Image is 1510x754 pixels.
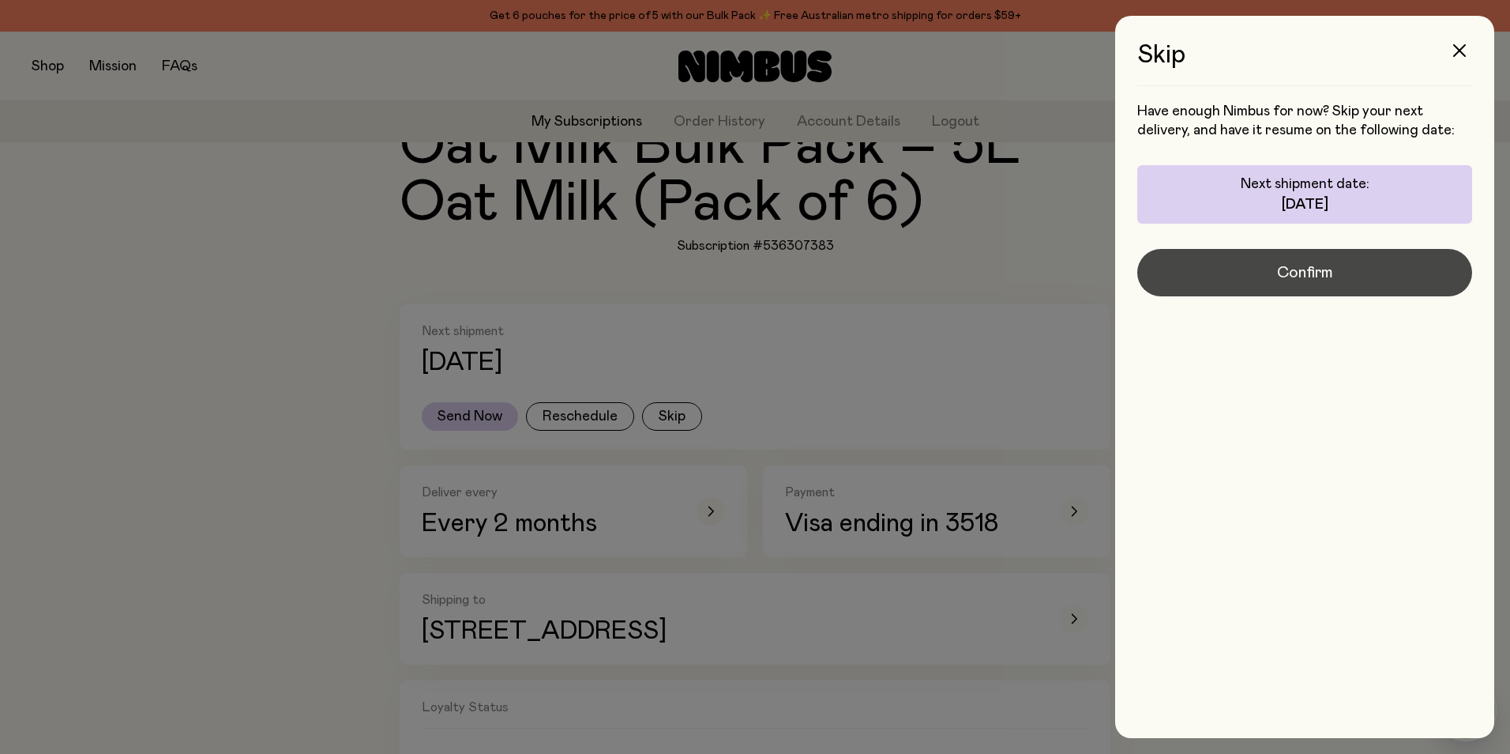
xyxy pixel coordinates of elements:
button: Confirm [1137,249,1472,296]
h3: Skip [1137,41,1472,86]
p: Have enough Nimbus for now? Skip your next delivery, and have it resume on the following date: [1137,102,1472,140]
p: Next shipment date: [1241,175,1369,194]
span: Confirm [1277,262,1333,284]
p: [DATE] [1282,195,1328,214]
